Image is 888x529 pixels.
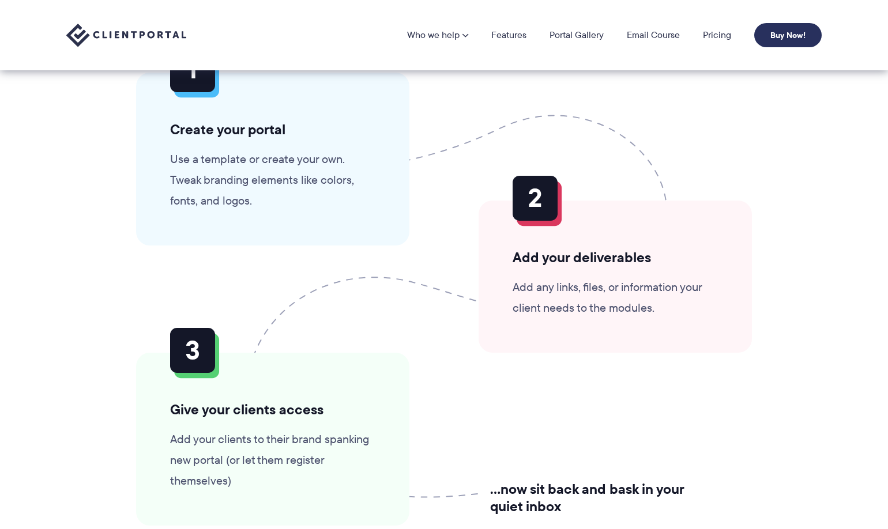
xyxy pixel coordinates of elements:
p: Use a template or create your own. Tweak branding elements like colors, fonts, and logos. [170,149,375,211]
a: Who we help [407,31,468,40]
a: Features [491,31,526,40]
p: Add your clients to their brand spanking new portal (or let them register themselves) [170,429,375,491]
a: Email Course [627,31,680,40]
h3: Add your deliverables [513,249,718,266]
a: Buy Now! [754,23,822,47]
a: Pricing [703,31,731,40]
h3: Give your clients access [170,401,375,418]
h3: Create your portal [170,121,375,138]
a: Portal Gallery [550,31,604,40]
p: Add any links, files, or information your client needs to the modules. [513,277,718,318]
h3: …now sit back and bask in your quiet inbox [490,481,718,515]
